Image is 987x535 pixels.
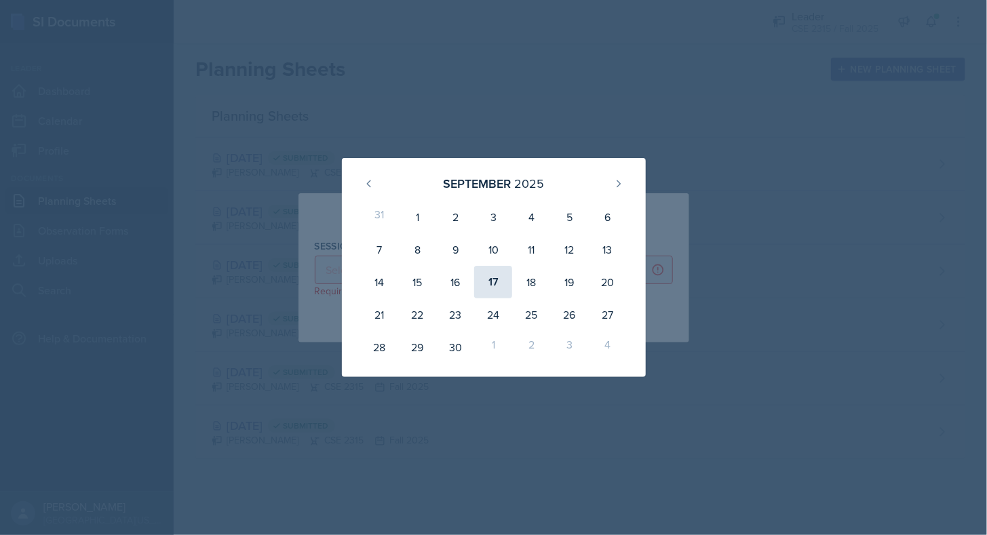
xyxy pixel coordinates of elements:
div: 21 [361,298,399,331]
div: 7 [361,233,399,266]
div: 26 [550,298,588,331]
div: 4 [588,331,626,363]
div: 31 [361,201,399,233]
div: 13 [588,233,626,266]
div: 1 [474,331,512,363]
div: 27 [588,298,626,331]
div: 29 [398,331,436,363]
div: 3 [474,201,512,233]
div: 28 [361,331,399,363]
div: 17 [474,266,512,298]
div: 6 [588,201,626,233]
div: 14 [361,266,399,298]
div: 20 [588,266,626,298]
div: 19 [550,266,588,298]
div: 5 [550,201,588,233]
div: 2025 [514,174,544,193]
div: 16 [436,266,474,298]
div: 11 [512,233,550,266]
div: 22 [398,298,436,331]
div: 4 [512,201,550,233]
div: 15 [398,266,436,298]
div: 12 [550,233,588,266]
div: 10 [474,233,512,266]
div: 1 [398,201,436,233]
div: 25 [512,298,550,331]
div: 2 [436,201,474,233]
div: 24 [474,298,512,331]
div: 3 [550,331,588,363]
div: September [443,174,511,193]
div: 18 [512,266,550,298]
div: 9 [436,233,474,266]
div: 23 [436,298,474,331]
div: 2 [512,331,550,363]
div: 8 [398,233,436,266]
div: 30 [436,331,474,363]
